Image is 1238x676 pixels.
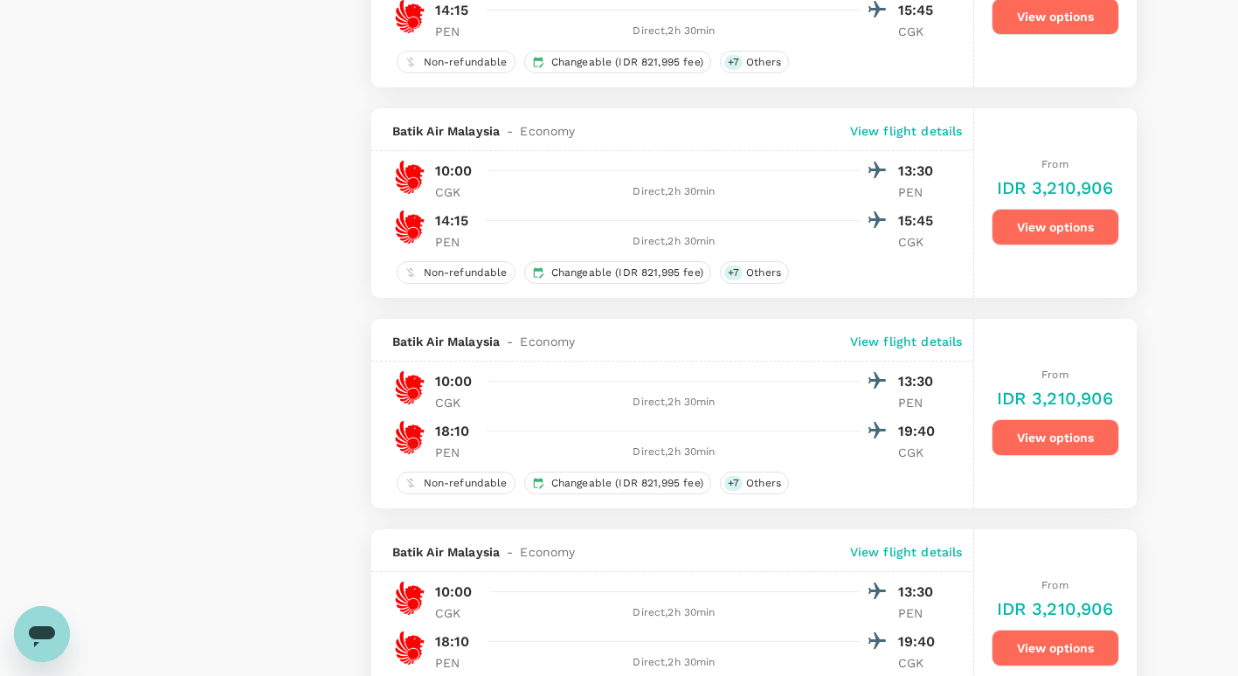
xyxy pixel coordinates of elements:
div: Direct , 2h 30min [489,604,860,622]
div: Direct , 2h 30min [489,183,860,201]
p: PEN [898,604,942,622]
p: PEN [898,183,942,201]
div: +7Others [720,261,789,284]
span: - [500,122,520,140]
p: 15:45 [898,210,942,231]
p: PEN [435,233,479,251]
p: 10:00 [435,161,473,182]
div: Changeable (IDR 821,995 fee) [524,472,711,494]
div: Changeable (IDR 821,995 fee) [524,261,711,284]
p: 19:40 [898,421,942,442]
span: Changeable (IDR 821,995 fee) [544,55,710,70]
p: CGK [898,233,942,251]
div: Non-refundable [397,51,515,73]
span: Economy [520,543,575,561]
div: Direct , 2h 30min [489,444,860,461]
span: - [500,333,520,350]
p: PEN [435,444,479,461]
p: PEN [435,654,479,672]
span: - [500,543,520,561]
div: Changeable (IDR 821,995 fee) [524,51,711,73]
span: + 7 [724,266,743,280]
img: OD [392,160,427,195]
div: Non-refundable [397,472,515,494]
p: 10:00 [435,582,473,603]
p: 10:00 [435,371,473,392]
button: View options [992,419,1119,456]
h6: IDR 3,210,906 [997,595,1114,623]
div: Direct , 2h 30min [489,654,860,672]
p: CGK [435,604,479,622]
p: CGK [898,654,942,672]
h6: IDR 3,210,906 [997,174,1114,202]
p: 18:10 [435,421,470,442]
span: Others [739,55,788,70]
iframe: Button to launch messaging window [14,606,70,662]
h6: IDR 3,210,906 [997,384,1114,412]
p: View flight details [850,122,963,140]
span: Others [739,476,788,491]
p: CGK [435,394,479,411]
span: Non-refundable [417,266,515,280]
p: View flight details [850,543,963,561]
div: +7Others [720,472,789,494]
p: PEN [898,394,942,411]
p: 14:15 [435,210,469,231]
img: OD [392,210,427,245]
div: Direct , 2h 30min [489,394,860,411]
span: From [1041,579,1069,591]
span: Others [739,266,788,280]
p: CGK [898,23,942,40]
p: 19:40 [898,631,942,652]
p: CGK [898,444,942,461]
span: Economy [520,333,575,350]
p: PEN [435,23,479,40]
span: Batik Air Malaysia [392,333,501,350]
button: View options [992,209,1119,245]
span: Changeable (IDR 821,995 fee) [544,266,710,280]
img: OD [392,370,427,405]
p: CGK [435,183,479,201]
div: +7Others [720,51,789,73]
img: OD [392,420,427,455]
p: 13:30 [898,371,942,392]
span: Economy [520,122,575,140]
span: + 7 [724,476,743,491]
span: From [1041,369,1069,381]
div: Direct , 2h 30min [489,23,860,40]
span: Changeable (IDR 821,995 fee) [544,476,710,491]
span: Non-refundable [417,476,515,491]
span: Batik Air Malaysia [392,122,501,140]
p: 13:30 [898,582,942,603]
span: + 7 [724,55,743,70]
img: OD [392,631,427,666]
span: Non-refundable [417,55,515,70]
p: 18:10 [435,631,470,652]
p: View flight details [850,333,963,350]
div: Non-refundable [397,261,515,284]
img: OD [392,581,427,616]
button: View options [992,630,1119,666]
p: 13:30 [898,161,942,182]
div: Direct , 2h 30min [489,233,860,251]
span: From [1041,158,1069,170]
span: Batik Air Malaysia [392,543,501,561]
